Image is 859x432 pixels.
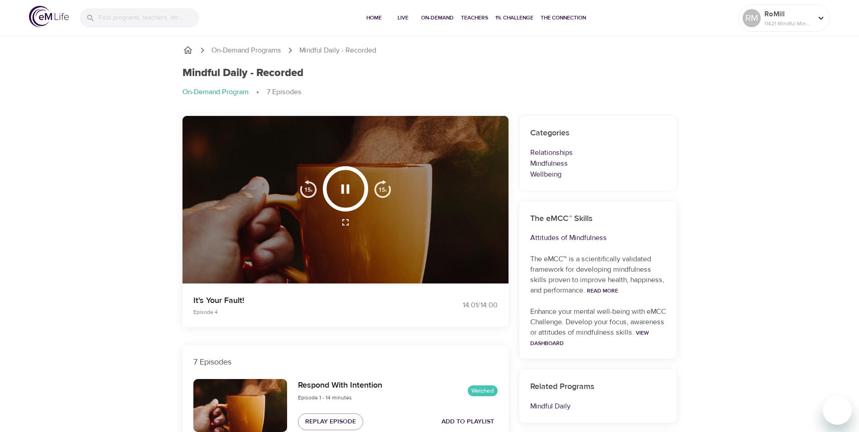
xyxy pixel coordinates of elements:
a: Read More [587,287,618,294]
p: The eMCC™ is a scientifically validated framework for developing mindfulness skills proven to imp... [530,254,666,296]
p: Episode 4 [193,308,419,316]
nav: breadcrumb [182,87,677,98]
span: Add to Playlist [441,416,494,427]
img: logo [29,6,69,27]
span: Replay Episode [305,416,356,427]
span: Teachers [461,13,488,23]
img: 15s_next.svg [374,180,392,198]
p: 11421 Mindful Minutes [764,19,812,28]
div: 14:01 / 14:00 [430,300,498,311]
span: Home [363,13,385,23]
input: Find programs, teachers, etc... [99,8,199,28]
h6: The eMCC™ Skills [530,212,666,226]
span: The Connection [541,13,586,23]
iframe: Button to launch messaging window [823,396,852,425]
a: View Dashboard [530,329,649,347]
span: Watched [468,387,498,395]
p: It's Your Fault! [193,294,419,307]
p: Mindful Daily - Recorded [299,45,376,56]
p: Attitudes of Mindfulness [530,232,666,243]
p: RoMill [764,9,812,19]
span: Live [392,13,414,23]
h6: Related Programs [530,380,666,394]
p: Enhance your mental well-being with eMCC Challenge. Develop your focus, awareness or attitudes of... [530,307,666,348]
button: Replay Episode [298,413,363,430]
span: Episode 1 - 14 minutes [298,394,352,401]
span: On-Demand [421,13,454,23]
div: RM [743,9,761,27]
nav: breadcrumb [182,45,677,56]
p: On-Demand Program [182,87,249,97]
p: Wellbeing [530,169,666,180]
span: 1% Challenge [495,13,533,23]
button: Add to Playlist [438,413,498,430]
a: On-Demand Programs [211,45,281,56]
p: Mindfulness [530,158,666,169]
p: 7 Episodes [267,87,302,97]
p: Relationships [530,147,666,158]
h6: Categories [530,127,666,140]
p: 7 Episodes [193,356,498,368]
h6: Respond With Intention [298,379,382,392]
a: Mindful Daily [530,402,571,411]
img: 15s_prev.svg [299,180,317,198]
h1: Mindful Daily - Recorded [182,67,303,80]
